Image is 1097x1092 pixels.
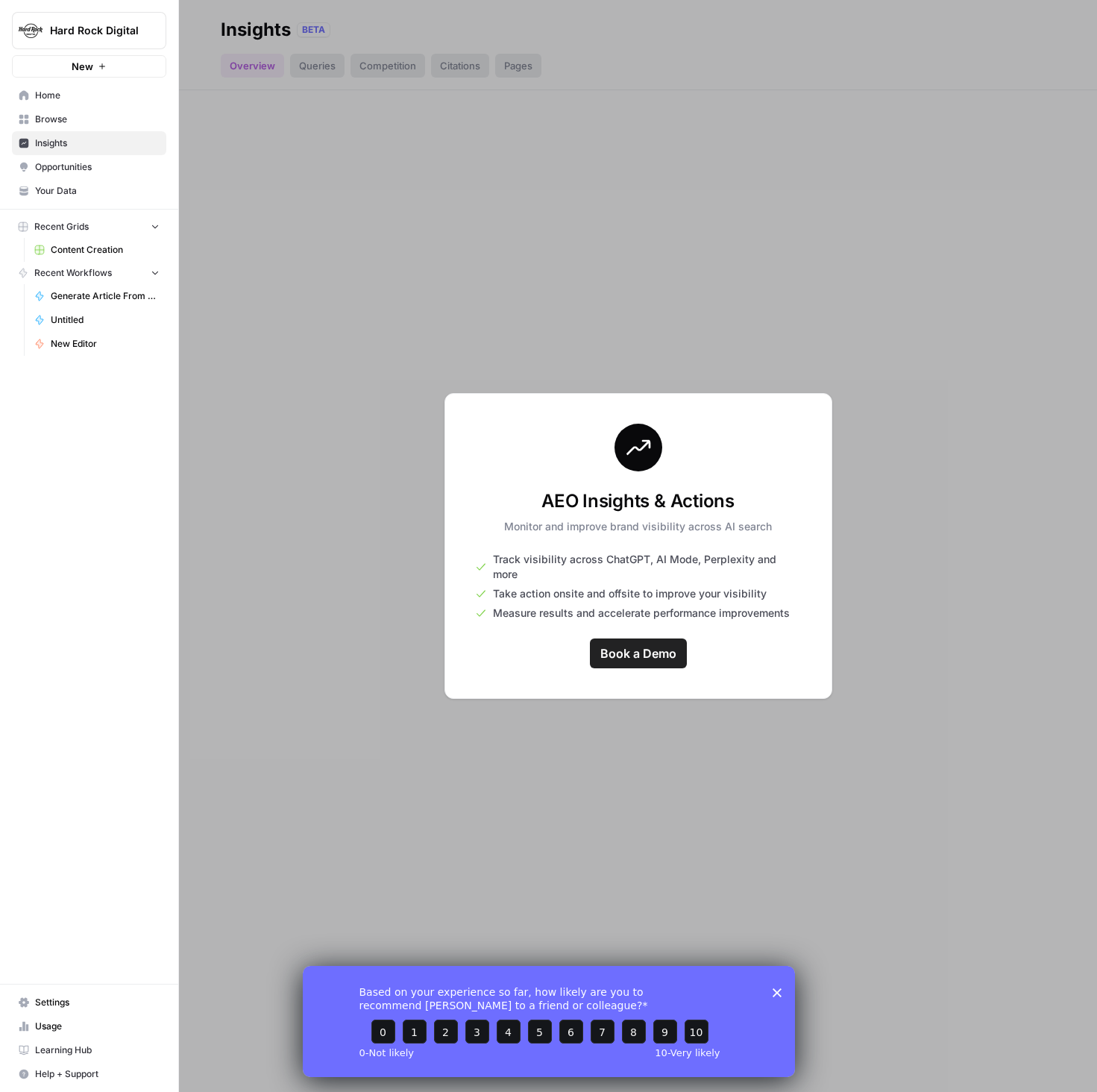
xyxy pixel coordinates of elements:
a: Untitled [28,308,166,332]
a: Book a Demo [590,638,687,668]
button: New [12,55,166,78]
a: Browse [12,107,166,131]
a: New Editor [28,332,166,356]
a: Learning Hub [12,1038,166,1062]
button: Help + Support [12,1062,166,1086]
a: Generate Article From Outline [28,284,166,308]
span: Book a Demo [600,644,676,662]
span: Track visibility across ChatGPT, AI Mode, Perplexity and more [493,552,802,582]
span: New [72,59,93,74]
span: Take action onsite and offsite to improve your visibility [493,586,767,601]
a: Home [12,84,166,107]
span: Recent Grids [34,220,89,233]
span: Insights [35,136,160,150]
a: Usage [12,1014,166,1038]
a: Settings [12,991,166,1014]
button: Recent Grids [12,216,166,238]
h3: AEO Insights & Actions [504,489,772,513]
span: Home [35,89,160,102]
span: Opportunities [35,160,160,174]
span: Browse [35,113,160,126]
span: Untitled [51,313,160,327]
a: Your Data [12,179,166,203]
span: Usage [35,1020,160,1033]
span: Recent Workflows [34,266,112,280]
span: Your Data [35,184,160,198]
span: Hard Rock Digital [50,23,140,38]
span: Learning Hub [35,1044,160,1057]
span: Measure results and accelerate performance improvements [493,606,790,621]
button: Workspace: Hard Rock Digital [12,12,166,49]
p: Monitor and improve brand visibility across AI search [504,519,772,534]
img: Hard Rock Digital Logo [17,17,44,44]
button: Recent Workflows [12,262,166,284]
a: Opportunities [12,155,166,179]
span: Help + Support [35,1067,160,1081]
a: Content Creation [28,238,166,262]
a: Insights [12,131,166,155]
span: Generate Article From Outline [51,289,160,303]
span: Settings [35,996,160,1009]
span: New Editor [51,337,160,351]
iframe: Survey from AirOps [303,966,795,1077]
span: Content Creation [51,243,160,257]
